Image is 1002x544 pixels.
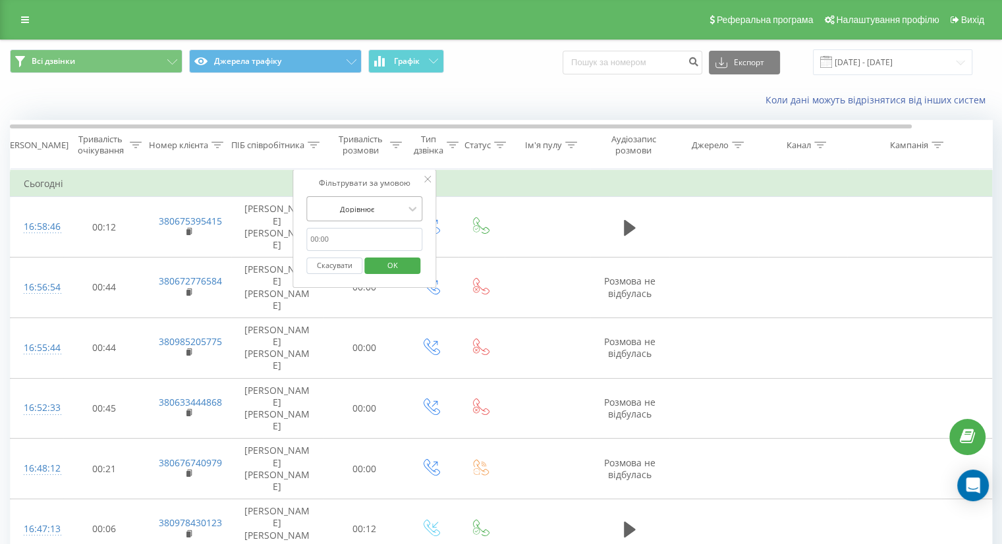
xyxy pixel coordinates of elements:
a: Коли дані можуть відрізнятися вiд інших систем [765,94,992,106]
button: Джерела трафіку [189,49,362,73]
td: 00:00 [323,439,406,499]
div: Канал [787,140,811,151]
a: 380672776584 [159,275,222,287]
input: 00:00 [306,228,422,251]
td: [PERSON_NAME] [PERSON_NAME] [231,439,323,499]
td: [PERSON_NAME] [PERSON_NAME] [231,197,323,258]
button: OK [364,258,420,274]
div: Джерело [692,140,729,151]
div: Тривалість очікування [74,134,126,156]
td: 00:12 [63,197,146,258]
td: 00:21 [63,439,146,499]
div: ПІБ співробітника [231,140,304,151]
div: [PERSON_NAME] [2,140,69,151]
td: 00:00 [323,317,406,378]
a: 380633444868 [159,396,222,408]
td: [PERSON_NAME] [PERSON_NAME] [231,317,323,378]
span: Графік [394,57,420,66]
span: Розмова не відбулась [604,456,655,481]
span: Вихід [961,14,984,25]
div: Тип дзвінка [414,134,443,156]
div: Кампанія [890,140,928,151]
span: OK [374,255,411,275]
div: 16:56:54 [24,275,50,300]
div: 16:58:46 [24,214,50,240]
div: 16:47:13 [24,516,50,542]
div: Номер клієнта [149,140,208,151]
a: 380978430123 [159,516,222,529]
div: Open Intercom Messenger [957,470,989,501]
button: Графік [368,49,444,73]
span: Розмова не відбулась [604,275,655,299]
span: Реферальна програма [717,14,814,25]
a: 380675395415 [159,215,222,227]
div: Тривалість розмови [335,134,387,156]
div: 16:48:12 [24,456,50,481]
a: 380985205775 [159,335,222,348]
button: Всі дзвінки [10,49,182,73]
td: [PERSON_NAME] [PERSON_NAME] [231,258,323,318]
span: Налаштування профілю [836,14,939,25]
button: Експорт [709,51,780,74]
div: 16:55:44 [24,335,50,361]
div: Фільтрувати за умовою [306,177,422,190]
td: 00:44 [63,258,146,318]
div: 16:52:33 [24,395,50,421]
td: [PERSON_NAME] [PERSON_NAME] [231,378,323,439]
div: Ім'я пулу [525,140,562,151]
td: 00:00 [323,378,406,439]
td: 00:44 [63,317,146,378]
a: 380676740979 [159,456,222,469]
button: Скасувати [306,258,362,274]
div: Статус [464,140,491,151]
span: Розмова не відбулась [604,335,655,360]
input: Пошук за номером [563,51,702,74]
span: Розмова не відбулась [604,396,655,420]
div: Аудіозапис розмови [601,134,665,156]
td: 00:45 [63,378,146,439]
span: Всі дзвінки [32,56,75,67]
